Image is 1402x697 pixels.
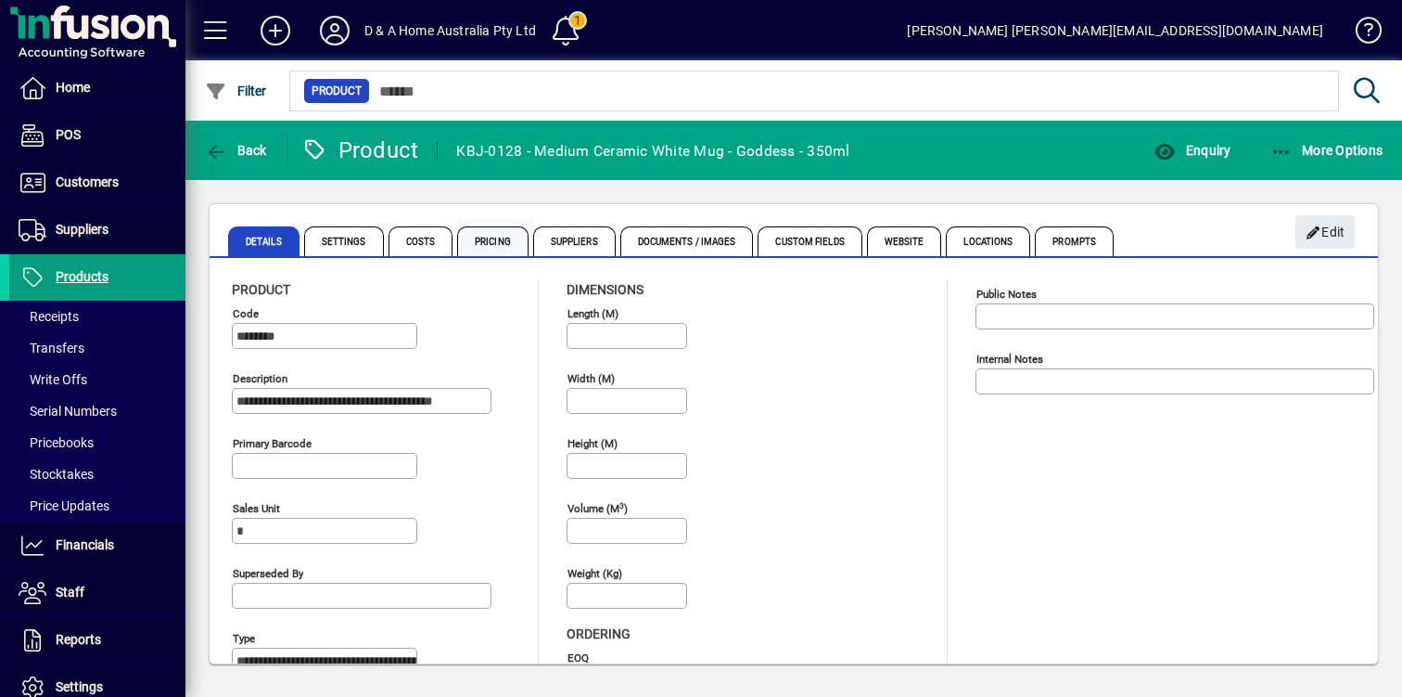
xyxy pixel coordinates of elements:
span: Settings [56,679,103,694]
a: Receipts [9,301,185,332]
span: Product [312,82,362,100]
span: Pricebooks [19,435,94,450]
span: Documents / Images [620,226,754,256]
mat-label: Sales unit [233,502,280,515]
span: More Options [1270,143,1383,158]
a: Transfers [9,332,185,364]
a: Knowledge Base [1342,4,1379,64]
mat-label: Type [233,632,255,645]
div: [PERSON_NAME] [PERSON_NAME][EMAIL_ADDRESS][DOMAIN_NAME] [907,16,1323,45]
span: Customers [56,174,119,189]
mat-label: Length (m) [567,307,618,320]
a: Price Updates [9,490,185,522]
span: Products [56,269,108,284]
span: Staff [56,585,84,600]
button: Filter [200,74,272,108]
span: Financials [56,537,114,552]
button: Profile [305,14,364,47]
a: Reports [9,617,185,664]
mat-label: Weight (Kg) [567,567,622,580]
span: Serial Numbers [19,404,117,419]
span: Filter [205,84,267,98]
span: Custom Fields [758,226,861,256]
div: Product [301,136,419,165]
span: Prompts [1035,226,1114,256]
mat-label: Code [233,307,259,320]
div: D & A Home Australia Pty Ltd [364,16,536,45]
div: KBJ-0128 - Medium Ceramic White Mug - Goddess - 350ml [456,136,849,166]
mat-label: Description [233,372,287,385]
span: Stocktakes [19,467,94,482]
a: POS [9,112,185,159]
span: Back [205,143,267,158]
a: Suppliers [9,207,185,253]
button: Enquiry [1149,134,1235,167]
button: Back [200,134,272,167]
span: Pricing [457,226,529,256]
a: Home [9,65,185,111]
span: Product [232,282,290,297]
button: More Options [1266,134,1388,167]
mat-label: Height (m) [567,437,618,450]
span: Settings [304,226,384,256]
span: Dimensions [567,282,644,297]
sup: 3 [619,500,624,510]
mat-label: Primary barcode [233,437,312,450]
span: Reports [56,632,101,647]
span: Suppliers [533,226,616,256]
a: Pricebooks [9,427,185,458]
span: Home [56,80,90,95]
span: Ordering [567,626,631,641]
a: Staff [9,570,185,616]
mat-label: Volume (m ) [567,502,628,515]
span: Transfers [19,341,84,355]
span: Price Updates [19,498,109,513]
span: POS [56,127,81,142]
mat-label: EOQ [567,652,589,665]
a: Stocktakes [9,458,185,490]
span: Locations [946,226,1030,256]
app-page-header-button: Back [185,134,287,167]
mat-label: Public Notes [976,288,1037,301]
mat-label: Width (m) [567,372,615,385]
span: Receipts [19,309,79,324]
span: Enquiry [1153,143,1230,158]
a: Write Offs [9,364,185,395]
a: Customers [9,160,185,206]
span: Write Offs [19,372,87,387]
mat-label: Internal Notes [976,353,1043,366]
span: Details [228,226,300,256]
span: Website [867,226,942,256]
button: Add [246,14,305,47]
button: Edit [1295,215,1355,249]
a: Serial Numbers [9,395,185,427]
a: Financials [9,523,185,569]
span: Edit [1306,217,1345,248]
span: Suppliers [56,222,108,237]
mat-label: Superseded by [233,567,303,580]
span: Costs [389,226,453,256]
